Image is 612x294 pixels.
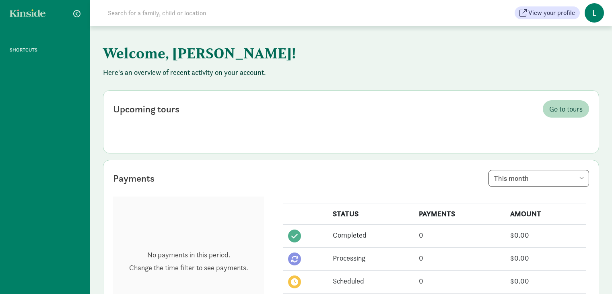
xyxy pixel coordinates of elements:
div: Completed [333,230,409,240]
div: $0.00 [510,275,581,286]
h1: Welcome, [PERSON_NAME]! [103,39,501,68]
div: Payments [113,171,155,186]
span: L [585,3,604,23]
p: Here's an overview of recent activity on your account. [103,68,599,77]
div: 0 [419,230,500,240]
p: No payments in this period. [129,250,248,260]
a: Go to tours [543,100,589,118]
div: 0 [419,275,500,286]
div: Processing [333,253,409,263]
div: 0 [419,253,500,263]
span: Go to tours [549,104,583,114]
div: $0.00 [510,253,581,263]
button: View your profile [515,6,580,19]
th: AMOUNT [505,203,586,225]
th: PAYMENTS [414,203,505,225]
p: Change the time filter to see payments. [129,263,248,273]
span: View your profile [528,8,575,18]
div: Scheduled [333,275,409,286]
th: STATUS [328,203,414,225]
div: $0.00 [510,230,581,240]
div: Upcoming tours [113,102,179,116]
input: Search for a family, child or location [103,5,329,21]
